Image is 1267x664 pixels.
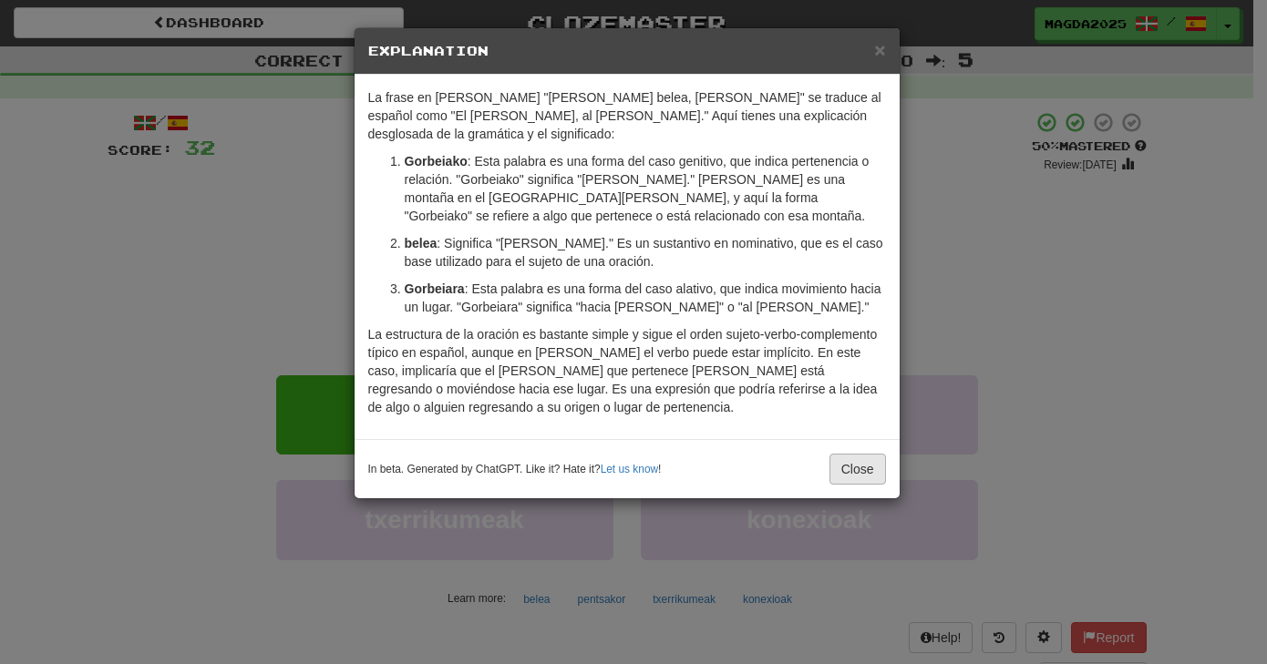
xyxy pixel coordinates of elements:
p: La frase en [PERSON_NAME] "[PERSON_NAME] belea, [PERSON_NAME]" se traduce al español como "El [PE... [368,88,886,143]
span: × [874,39,885,60]
h5: Explanation [368,42,886,60]
a: Let us know [601,463,658,475]
small: In beta. Generated by ChatGPT. Like it? Hate it? ! [368,462,662,477]
button: Close [829,454,886,485]
strong: belea [405,236,438,250]
button: Close [874,40,885,59]
strong: Gorbeiara [405,281,465,296]
p: : Esta palabra es una forma del caso genitivo, que indica pertenencia o relación. "Gorbeiako" sig... [405,152,886,225]
p: : Esta palabra es una forma del caso alativo, que indica movimiento hacia un lugar. "Gorbeiara" s... [405,280,886,316]
p: : Significa "[PERSON_NAME]." Es un sustantivo en nominativo, que es el caso base utilizado para e... [405,234,886,271]
strong: Gorbeiako [405,154,468,169]
p: La estructura de la oración es bastante simple y sigue el orden sujeto-verbo-complemento típico e... [368,325,886,416]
